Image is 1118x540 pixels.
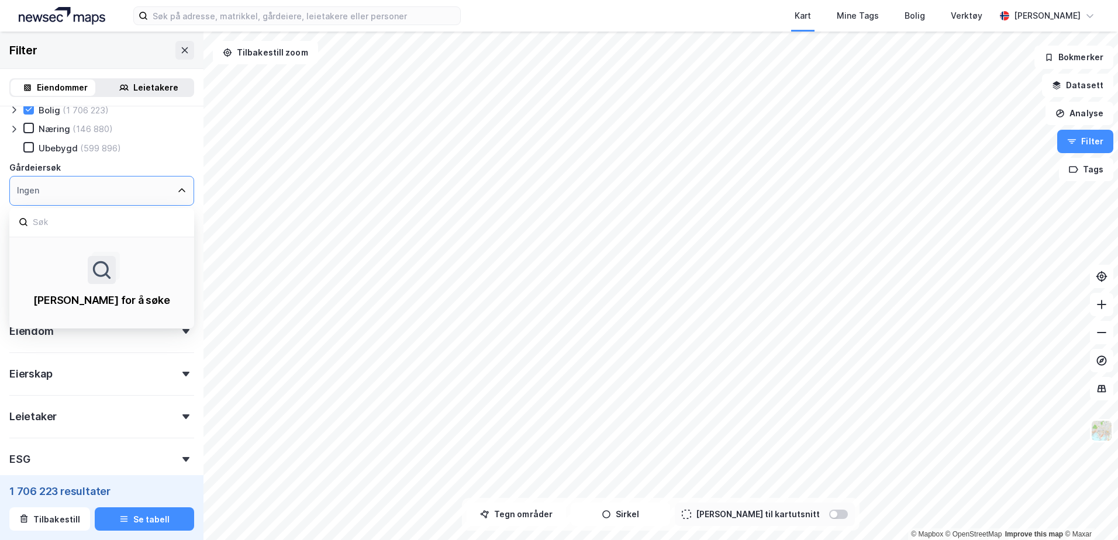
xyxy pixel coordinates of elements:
[9,484,194,498] div: 1 706 223 resultater
[9,452,30,466] div: ESG
[905,9,925,23] div: Bolig
[19,7,105,25] img: logo.a4113a55bc3d86da70a041830d287a7e.svg
[9,367,52,381] div: Eierskap
[571,503,670,526] button: Sirkel
[1034,46,1113,69] button: Bokmerker
[9,507,90,531] button: Tilbakestill
[63,105,109,116] div: (1 706 223)
[467,503,566,526] button: Tegn områder
[73,123,113,134] div: (146 880)
[1060,484,1118,540] div: Kontrollprogram for chat
[1045,102,1113,125] button: Analyse
[1057,130,1113,153] button: Filter
[9,161,61,175] div: Gårdeiersøk
[213,41,318,64] button: Tilbakestill zoom
[39,105,60,116] div: Bolig
[9,410,57,424] div: Leietaker
[1014,9,1081,23] div: [PERSON_NAME]
[1042,74,1113,97] button: Datasett
[696,507,820,521] div: [PERSON_NAME] til kartutsnitt
[37,81,88,95] div: Eiendommer
[1060,484,1118,540] iframe: Chat Widget
[946,530,1002,538] a: OpenStreetMap
[95,507,194,531] button: Se tabell
[39,143,78,154] div: Ubebygd
[1091,420,1113,442] img: Z
[837,9,879,23] div: Mine Tags
[133,81,178,95] div: Leietakere
[795,9,811,23] div: Kart
[1005,530,1063,538] a: Improve this map
[951,9,982,23] div: Verktøy
[9,324,54,338] div: Eiendom
[17,184,39,198] div: Ingen
[911,530,943,538] a: Mapbox
[148,7,460,25] input: Søk på adresse, matrikkel, gårdeiere, leietakere eller personer
[9,41,37,60] div: Filter
[39,123,70,134] div: Næring
[80,143,121,154] div: (599 896)
[1059,158,1113,181] button: Tags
